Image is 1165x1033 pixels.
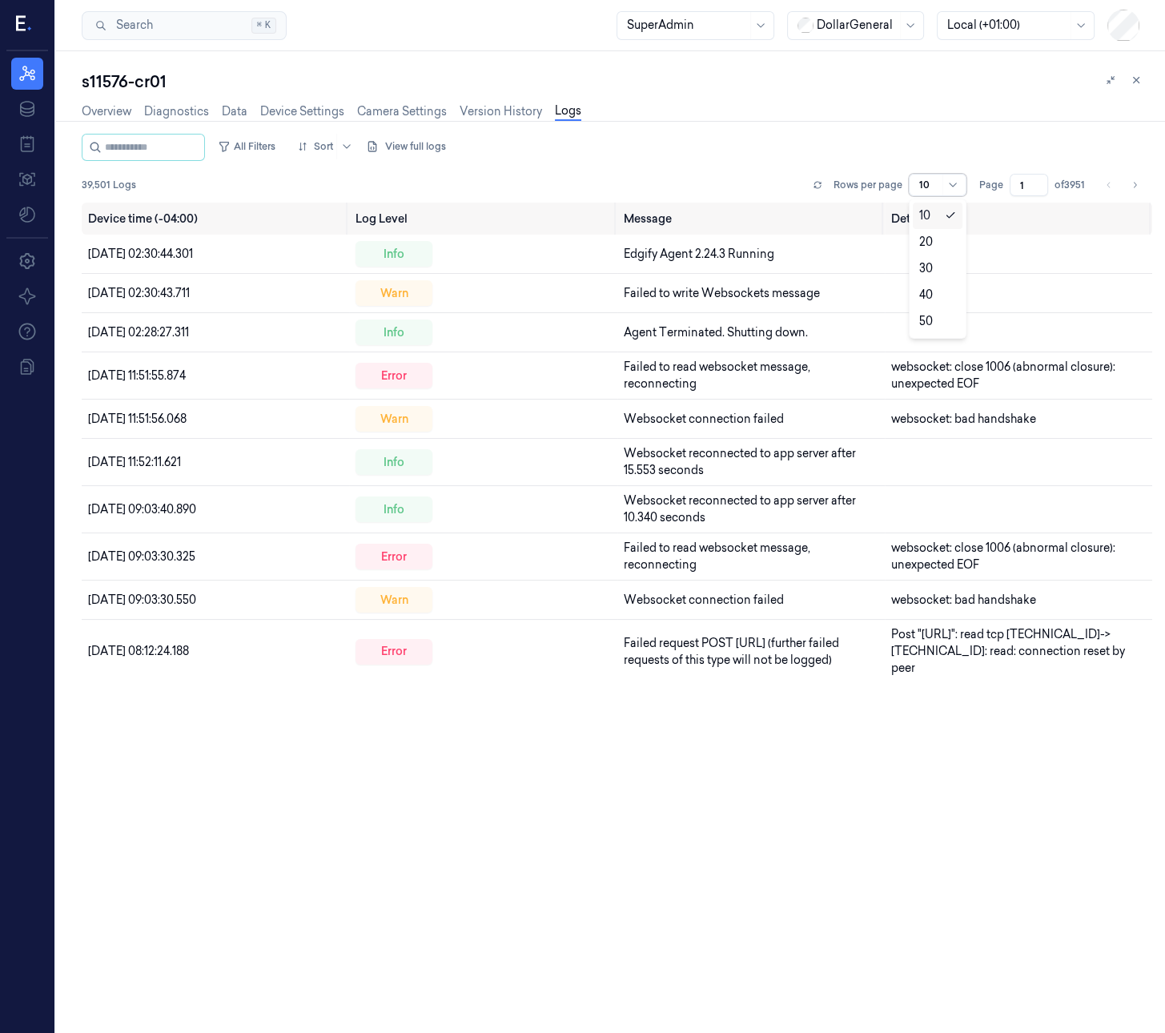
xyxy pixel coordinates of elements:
[624,493,856,525] span: Websocket reconnected to app server after 10.340 seconds
[211,134,282,159] button: All Filters
[88,593,196,607] span: [DATE] 09:03:30.550
[88,412,187,426] span: [DATE] 11:51:56.068
[624,446,856,477] span: Websocket reconnected to app server after 15.553 seconds
[144,103,209,120] a: Diagnostics
[356,587,432,613] div: warn
[222,103,247,120] a: Data
[624,412,784,426] span: Websocket connection failed
[1098,174,1146,196] nav: pagination
[356,639,432,665] div: error
[88,368,186,383] span: [DATE] 11:51:55.874
[834,178,902,192] p: Rows per page
[82,11,287,40] button: Search⌘K
[82,103,131,120] a: Overview
[891,593,1036,607] span: websocket: bad handshake
[88,247,193,261] span: [DATE] 02:30:44.301
[919,287,933,303] div: 40
[624,286,820,300] span: Failed to write Websockets message
[366,134,452,159] button: View full logs
[82,178,136,192] span: 39,501 Logs
[891,627,1125,675] span: Post "[URL]": read tcp [TECHNICAL_ID]->[TECHNICAL_ID]: read: connection reset by peer
[356,544,432,569] div: error
[349,203,617,235] th: Log Level
[82,203,349,235] th: Device time (-04:00)
[624,541,810,572] span: Failed to read websocket message, reconnecting
[1123,174,1146,196] button: Go to next page
[357,103,447,120] a: Camera Settings
[1055,178,1085,192] span: of 3951
[88,502,196,516] span: [DATE] 09:03:40.890
[919,313,933,330] div: 50
[356,449,432,475] div: info
[624,247,774,261] span: Edgify Agent 2.24.3 Running
[919,260,933,277] div: 30
[356,363,432,388] div: error
[891,360,1115,391] span: websocket: close 1006 (abnormal closure): unexpected EOF
[624,593,784,607] span: Websocket connection failed
[919,234,933,251] div: 20
[356,406,432,432] div: warn
[624,325,808,340] span: Agent Terminated. Shutting down.
[260,103,344,120] a: Device Settings
[88,455,181,469] span: [DATE] 11:52:11.621
[555,102,581,121] a: Logs
[624,360,810,391] span: Failed to read websocket message, reconnecting
[88,286,190,300] span: [DATE] 02:30:43.711
[82,70,1152,93] div: s11576-cr01
[88,644,189,658] span: [DATE] 08:12:24.188
[919,207,930,224] div: 10
[885,203,1152,235] th: Details
[460,103,542,120] a: Version History
[979,178,1003,192] span: Page
[624,636,839,667] span: Failed request POST [URL] (further failed requests of this type will not be logged)
[356,320,432,345] div: info
[110,17,153,34] span: Search
[891,541,1115,572] span: websocket: close 1006 (abnormal closure): unexpected EOF
[356,280,432,306] div: warn
[356,241,432,267] div: info
[891,412,1036,426] span: websocket: bad handshake
[88,549,195,564] span: [DATE] 09:03:30.325
[88,325,189,340] span: [DATE] 02:28:27.311
[617,203,885,235] th: Message
[356,496,432,522] div: info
